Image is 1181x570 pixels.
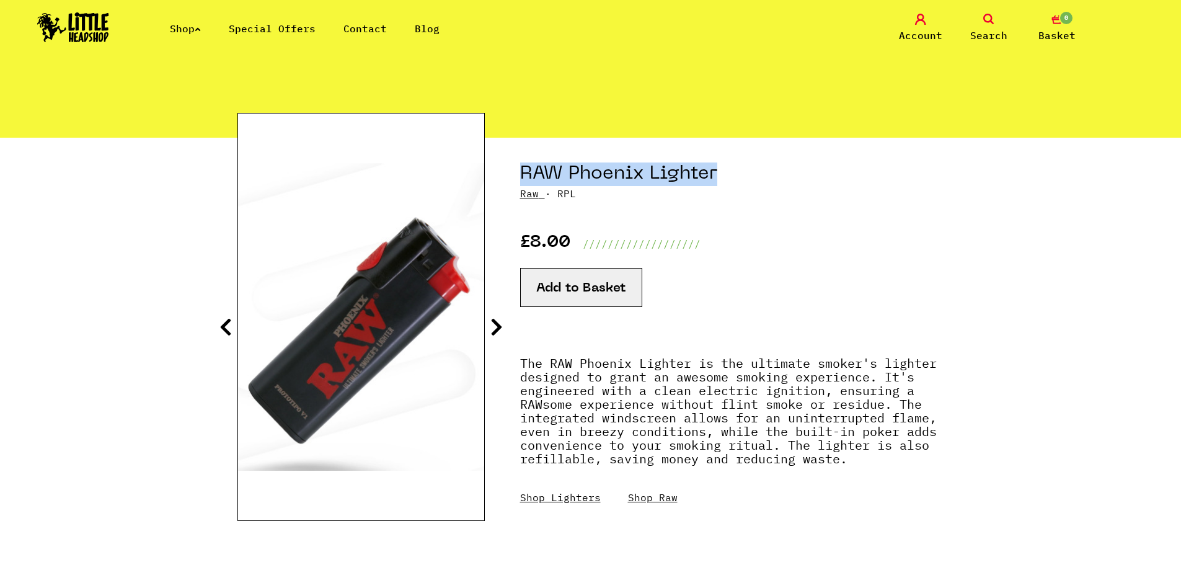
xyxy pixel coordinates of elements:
span: Search [970,28,1007,43]
h1: RAW Phoenix Lighter [520,163,944,186]
a: All Products [237,62,339,76]
p: /////////////////// [583,236,701,251]
button: Add to Basket [520,268,642,307]
a: Shop Raw [628,491,678,504]
p: £8.00 [520,236,570,251]
p: · RPL [520,186,944,201]
a: Special Offers [229,22,316,35]
img: RAW Phoenix Lighter image 1 [238,163,484,471]
span: Basket [1038,28,1076,43]
span: 0 [1059,11,1074,25]
a: 0 Basket [1026,14,1088,43]
img: Little Head Shop Logo [37,12,109,42]
span: Account [899,28,942,43]
a: Shop Lighters [520,491,601,504]
p: The RAW Phoenix Lighter is the ultimate smoker's lighter designed to grant an awesome smoking exp... [520,357,944,478]
a: Shop [170,22,201,35]
a: Contact [343,22,387,35]
a: Raw [520,187,539,200]
a: Search [958,14,1020,43]
a: Blog [415,22,440,35]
